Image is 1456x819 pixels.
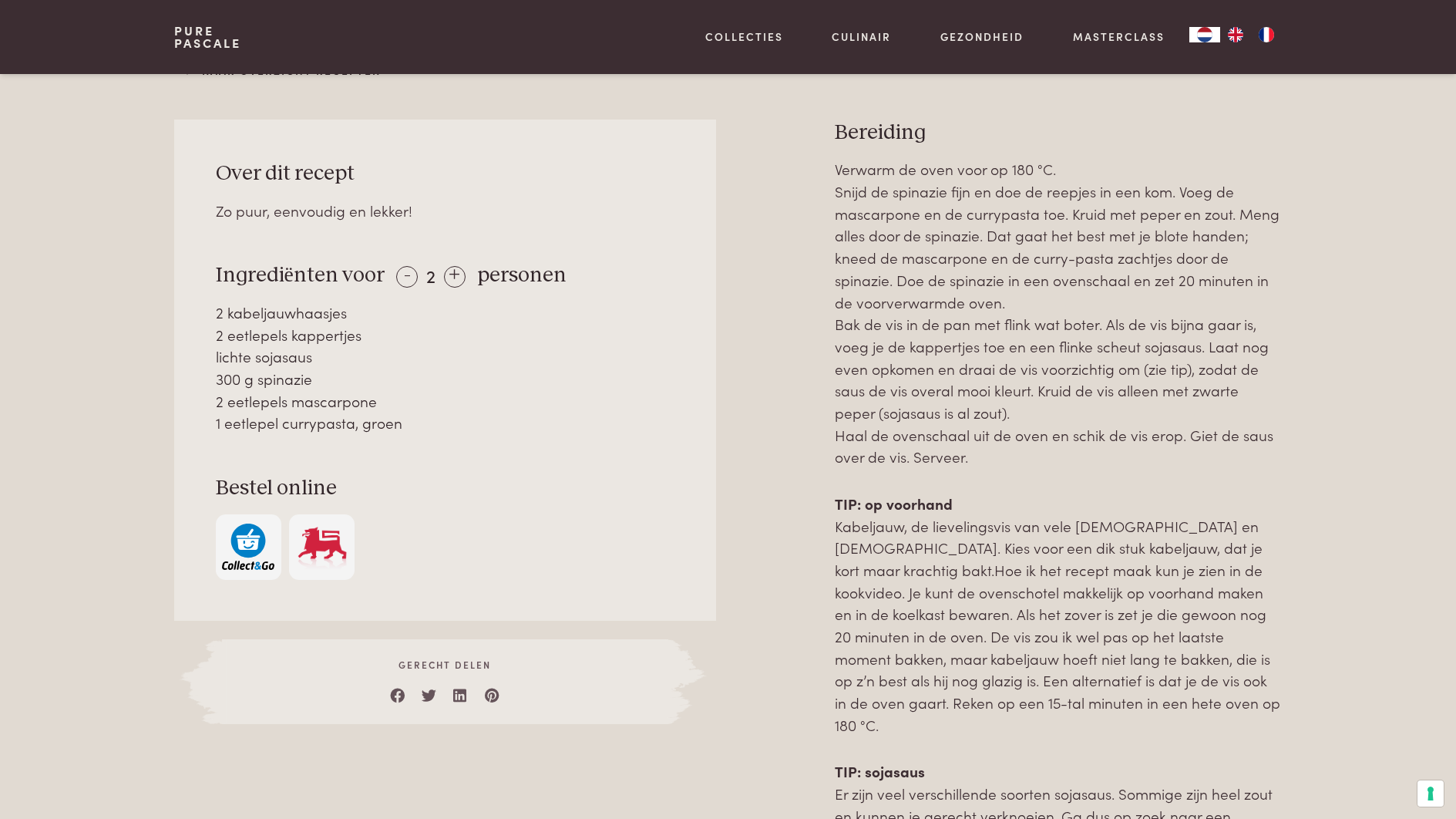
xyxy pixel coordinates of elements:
h3: Bestel online [216,475,675,502]
strong: TIP: sojasaus [835,760,925,781]
p: Verwarm de oven voor op 180 °C. Snijd de spinazie fijn en doe de reepjes in een kom. Voeg de masc... [835,158,1282,468]
div: 2 eetlepels mascarpone [216,390,675,413]
a: FR [1251,27,1282,42]
aside: Language selected: Nederlands [1189,27,1282,42]
strong: TIP: op voorhand [835,493,953,514]
a: Hoe ik het recept maak kun je zien in de kookvideo [835,559,1263,602]
div: 300 g spinazie [216,368,675,390]
img: Delhaize [296,524,348,571]
a: Collecties [705,29,783,45]
div: 1 eetlepel currypasta, groen [216,412,675,434]
a: EN [1220,27,1251,42]
span: 2 [426,262,435,288]
button: Uw voorkeuren voor toestemming voor trackingtechnologieën [1417,780,1444,807]
div: + [444,266,466,288]
span: Ingrediënten voor [216,265,385,286]
div: - [396,266,418,288]
a: Masterclass [1073,29,1165,45]
h3: Bereiding [835,120,1282,147]
h3: Over dit recept [216,160,675,187]
div: Language [1189,27,1220,42]
p: Kabeljauw, de lievelingsvis van vele [DEMOGRAPHIC_DATA] en [DEMOGRAPHIC_DATA]. Kies voor een dik ... [835,493,1282,736]
div: lichte sojasaus [216,345,675,368]
div: 2 kabeljauwhaasjes [216,302,675,324]
span: personen [477,265,567,286]
a: PurePascale [174,25,241,49]
a: NL [1189,27,1220,42]
div: Zo puur, eenvoudig en lekker! [216,200,675,222]
ul: Language list [1220,27,1282,42]
a: Gezondheid [940,29,1024,45]
div: 2 eetlepels kappertjes [216,324,675,346]
a: Culinair [832,29,891,45]
span: Gerecht delen [222,658,667,672]
img: c308188babc36a3a401bcb5cb7e020f4d5ab42f7cacd8327e500463a43eeb86c.svg [222,524,274,571]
